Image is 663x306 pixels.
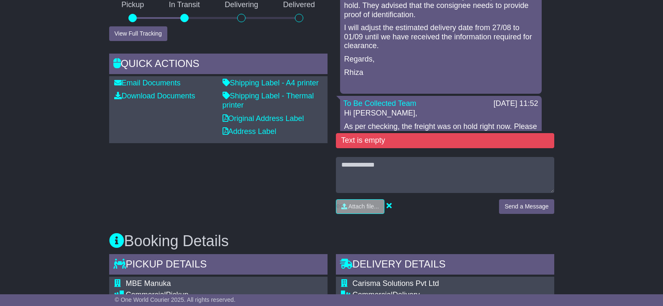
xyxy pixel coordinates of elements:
[223,127,276,136] a: Address Label
[156,0,212,10] p: In Transit
[212,0,271,10] p: Delivering
[223,114,304,123] a: Original Address Label
[343,99,417,108] a: To Be Collected Team
[109,0,157,10] p: Pickup
[344,68,538,77] p: Rhiza
[271,0,328,10] p: Delivered
[223,79,319,87] a: Shipping Label - A4 printer
[126,291,315,300] div: Pickup
[336,133,554,148] div: Text is empty
[223,92,314,109] a: Shipping Label - Thermal printer
[114,79,181,87] a: Email Documents
[494,99,538,108] div: [DATE] 11:52
[344,23,538,51] p: I will adjust the estimated delivery date from 27/08 to 01/09 until we have received the informat...
[126,279,171,288] span: MBE Manuka
[353,291,393,299] span: Commercial
[499,199,554,214] button: Send a Message
[114,92,195,100] a: Download Documents
[126,291,166,299] span: Commercial
[109,54,328,76] div: Quick Actions
[109,26,167,41] button: View Full Tracking
[344,55,538,64] p: Regards,
[344,109,538,118] p: Hi [PERSON_NAME],
[109,233,554,249] h3: Booking Details
[336,254,554,277] div: Delivery Details
[109,254,328,277] div: Pickup Details
[344,122,538,140] p: As per checking, the freight was on hold right now. Please see details below from DHL:
[353,291,547,300] div: Delivery
[115,296,236,303] span: © One World Courier 2025. All rights reserved.
[353,279,439,288] span: Carisma Solutions Pvt Ltd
